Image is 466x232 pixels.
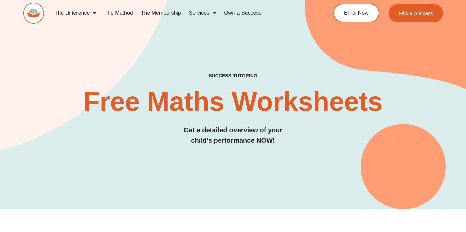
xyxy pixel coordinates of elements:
a: Enrol Now [333,4,379,22]
a: The Membership [137,5,185,21]
span: Find a Success [399,11,433,16]
a: The Difference [51,5,101,21]
a: The Method [100,5,137,21]
span: Enrol Now [344,10,369,16]
h4: SUCCESS TUTORING​ [23,73,443,79]
nav: Menu [51,5,309,21]
h2: Free Maths Worksheets​ [23,88,443,115]
h3: Get a detailed overview of your child's performance NOW! [23,125,443,146]
a: Own a Success [220,5,265,21]
a: Find a Success [389,4,443,22]
a: Services [185,5,220,21]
